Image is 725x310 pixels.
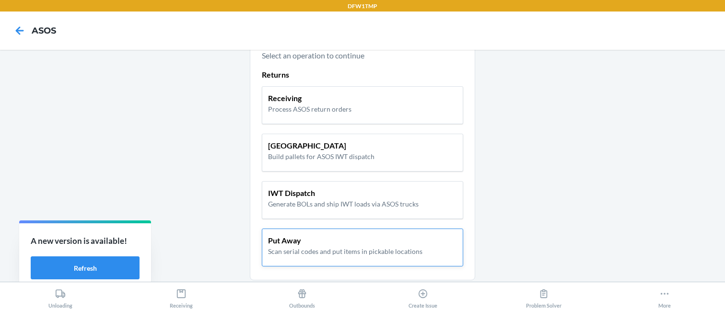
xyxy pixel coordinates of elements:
div: Outbounds [289,285,315,309]
p: Process ASOS return orders [268,104,351,114]
h4: ASOS [32,24,56,37]
p: Select an operation to continue [262,50,463,61]
p: [GEOGRAPHIC_DATA] [268,140,374,151]
div: Receiving [170,285,193,309]
button: Refresh [31,256,140,279]
div: Create Issue [409,285,437,309]
p: Generate BOLs and ship IWT loads via ASOS trucks [268,199,419,209]
p: DFW1TMP [348,2,377,11]
p: Scan serial codes and put items in pickable locations [268,246,422,256]
p: IWT Dispatch [268,187,419,199]
p: Build pallets for ASOS IWT dispatch [268,151,374,161]
button: Outbounds [242,282,362,309]
div: More [658,285,671,309]
button: Receiving [121,282,242,309]
div: Problem Solver [526,285,561,309]
button: More [604,282,725,309]
p: Receiving [268,92,351,104]
button: Create Issue [362,282,483,309]
button: Problem Solver [483,282,604,309]
p: Put Away [268,235,422,246]
p: Returns [262,69,463,80]
p: A new version is available! [31,235,140,247]
div: Unloading [48,285,72,309]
